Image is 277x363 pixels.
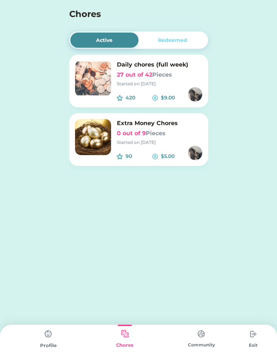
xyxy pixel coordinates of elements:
img: interface-favorite-star--reward-rating-rate-social-star-media-favorite-like-stars.svg [117,154,123,159]
img: image.png [75,119,111,155]
img: money-cash-dollar-coin--accounting-billing-payment-cash-coin-currency-money-finance.svg [152,154,158,159]
img: type%3Dkids%2C%20state%3Dselected.svg [118,327,132,341]
div: Chores [87,342,163,349]
div: Exit [239,342,267,349]
img: type%3Dchores%2C%20state%3Ddefault.svg [246,327,260,341]
img: type%3Dchores%2C%20state%3Ddefault.svg [41,327,56,341]
div: Community [163,342,239,348]
div: 420 [126,94,153,102]
img: https%3A%2F%2F1dfc823d71cc564f25c7cc035732a2d8.cdn.bubble.io%2Ff1754094113168x966788797778818000%... [188,146,202,160]
div: Active [96,37,113,44]
img: type%3Dchores%2C%20state%3Ddefault.svg [194,327,208,341]
h6: Extra Money Chores [117,119,202,128]
div: 90 [126,153,153,160]
div: Started on [DATE] [117,139,202,146]
img: money-cash-dollar-coin--accounting-billing-payment-cash-coin-currency-money-finance.svg [152,95,158,101]
h6: Daily chores (full week) [117,60,202,69]
div: Profile [10,342,87,349]
h6: 0 out of 9 [117,129,202,138]
div: $5.00 [161,153,188,160]
img: interface-favorite-star--reward-rating-rate-social-star-media-favorite-like-stars.svg [117,95,123,101]
font: Pieces [146,130,166,137]
div: Started on [DATE] [117,81,202,87]
div: Redeemed [158,37,187,44]
h6: 27 out of 42 [117,71,202,79]
img: https%3A%2F%2F1dfc823d71cc564f25c7cc035732a2d8.cdn.bubble.io%2Ff1754094113168x966788797778818000%... [188,87,202,102]
h4: Chores [69,8,189,21]
div: $9.00 [161,94,188,102]
font: Pieces [152,71,172,78]
img: image.png [75,60,111,97]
